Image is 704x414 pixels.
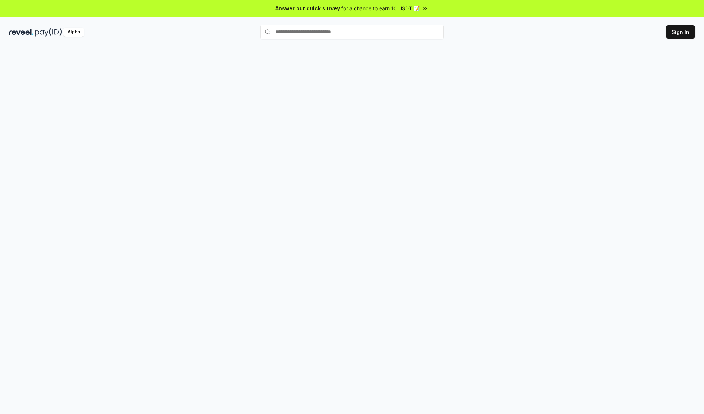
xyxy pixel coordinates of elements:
div: Alpha [63,28,84,37]
span: Answer our quick survey [275,4,340,12]
span: for a chance to earn 10 USDT 📝 [341,4,420,12]
img: pay_id [35,28,62,37]
img: reveel_dark [9,28,33,37]
button: Sign In [666,25,695,39]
